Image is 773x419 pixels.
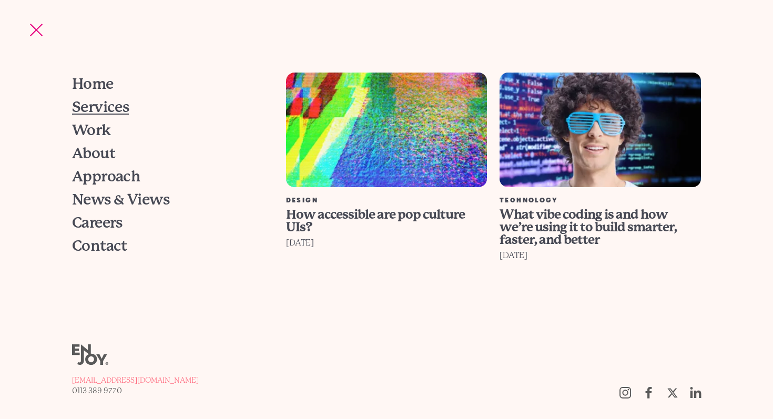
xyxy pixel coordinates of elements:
span: About [72,146,115,161]
a: About [72,142,261,165]
a: Services [72,96,261,119]
a: https://uk.linkedin.com/company/enjoy-digital [684,381,708,404]
span: Services [72,100,129,115]
span: News & Views [72,192,169,207]
div: Design [286,198,487,204]
a: Home [72,73,261,96]
span: Approach [72,169,140,184]
a: News & Views [72,188,261,211]
div: [DATE] [286,236,487,250]
img: What vibe coding is and how we’re using it to build smarter, faster, and better [500,73,701,187]
span: What vibe coding is and how we’re using it to build smarter, faster, and better [500,207,677,247]
img: How accessible are pop culture UIs? [286,73,487,187]
span: How accessible are pop culture UIs? [286,207,465,234]
span: Home [72,77,114,91]
a: Follow us on Facebook [637,381,660,404]
a: Follow us on Twitter [660,381,684,404]
a: Work [72,119,261,142]
div: [DATE] [500,248,701,263]
button: Site navigation [25,19,47,41]
a: Contact [72,234,261,258]
a: Careers [72,211,261,234]
a: How accessible are pop culture UIs? Design How accessible are pop culture UIs? [DATE] [280,73,494,328]
div: Technology [500,198,701,204]
span: Work [72,123,111,138]
a: 0113 389 9770 [72,385,199,396]
span: [EMAIL_ADDRESS][DOMAIN_NAME] [72,376,199,384]
a: Follow us on Instagram [613,381,637,404]
a: What vibe coding is and how we’re using it to build smarter, faster, and better Technology What v... [493,73,707,328]
a: Approach [72,165,261,188]
span: Careers [72,216,123,230]
span: Contact [72,239,127,253]
span: 0113 389 9770 [72,386,122,395]
a: [EMAIL_ADDRESS][DOMAIN_NAME] [72,375,199,385]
